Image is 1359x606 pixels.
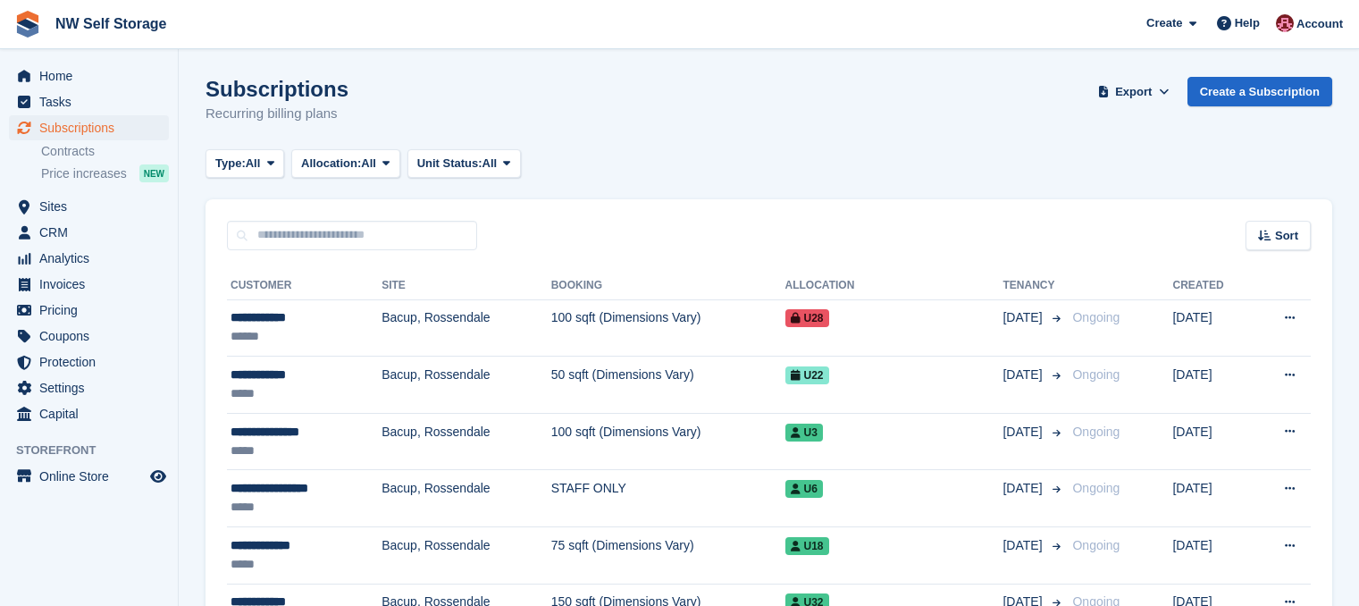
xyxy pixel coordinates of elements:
td: 50 sqft (Dimensions Vary) [551,357,785,414]
a: menu [9,89,169,114]
span: All [482,155,498,173]
span: U6 [785,480,823,498]
span: Export [1115,83,1152,101]
span: All [246,155,261,173]
a: Price increases NEW [41,164,169,183]
span: CRM [39,220,147,245]
span: Tasks [39,89,147,114]
span: U28 [785,309,829,327]
th: Booking [551,272,785,300]
span: Ongoing [1072,310,1120,324]
td: Bacup, Rossendale [382,299,550,357]
span: Create [1146,14,1182,32]
a: NW Self Storage [48,9,173,38]
span: All [361,155,376,173]
span: U22 [785,366,829,384]
span: Type: [215,155,246,173]
a: Create a Subscription [1187,77,1332,106]
th: Customer [227,272,382,300]
span: Price increases [41,165,127,182]
span: Ongoing [1072,425,1120,439]
a: menu [9,272,169,297]
span: Ongoing [1072,481,1120,495]
td: [DATE] [1172,470,1252,527]
span: Allocation: [301,155,361,173]
span: Analytics [39,246,147,271]
span: U3 [785,424,823,442]
th: Site [382,272,550,300]
a: menu [9,63,169,88]
button: Allocation: All [291,149,400,179]
span: [DATE] [1002,423,1045,442]
span: U18 [785,537,829,555]
td: 75 sqft (Dimensions Vary) [551,527,785,585]
td: STAFF ONLY [551,470,785,527]
span: Help [1235,14,1260,32]
td: 100 sqft (Dimensions Vary) [551,299,785,357]
span: Sites [39,194,147,219]
a: Preview store [147,466,169,487]
h1: Subscriptions [206,77,348,101]
td: [DATE] [1172,299,1252,357]
span: [DATE] [1002,479,1045,498]
img: stora-icon-8386f47178a22dfd0bd8f6a31ec36ba5ce8667c1dd55bd0f319d3a0aa187defe.svg [14,11,41,38]
th: Allocation [785,272,1003,300]
span: Storefront [16,442,178,459]
td: [DATE] [1172,527,1252,585]
span: Unit Status: [417,155,482,173]
td: 100 sqft (Dimensions Vary) [551,413,785,470]
td: Bacup, Rossendale [382,470,550,527]
td: Bacup, Rossendale [382,413,550,470]
p: Recurring billing plans [206,104,348,124]
span: [DATE] [1002,308,1045,327]
a: menu [9,194,169,219]
a: Contracts [41,143,169,160]
a: menu [9,375,169,400]
th: Created [1172,272,1252,300]
button: Unit Status: All [407,149,521,179]
a: menu [9,324,169,349]
td: [DATE] [1172,413,1252,470]
a: menu [9,115,169,140]
span: [DATE] [1002,366,1045,384]
td: Bacup, Rossendale [382,357,550,414]
a: menu [9,220,169,245]
button: Export [1095,77,1173,106]
span: Coupons [39,324,147,349]
a: menu [9,298,169,323]
span: Pricing [39,298,147,323]
span: Settings [39,375,147,400]
span: Protection [39,349,147,375]
td: [DATE] [1172,357,1252,414]
button: Type: All [206,149,284,179]
a: menu [9,401,169,426]
th: Tenancy [1002,272,1065,300]
span: Sort [1275,227,1298,245]
span: Account [1296,15,1343,33]
div: NEW [139,164,169,182]
span: Ongoing [1072,367,1120,382]
span: Ongoing [1072,538,1120,552]
td: Bacup, Rossendale [382,527,550,585]
a: menu [9,349,169,375]
a: menu [9,464,169,489]
span: Capital [39,401,147,426]
img: Josh Vines [1276,14,1294,32]
span: Invoices [39,272,147,297]
span: Subscriptions [39,115,147,140]
span: Online Store [39,464,147,489]
span: Home [39,63,147,88]
a: menu [9,246,169,271]
span: [DATE] [1002,536,1045,555]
